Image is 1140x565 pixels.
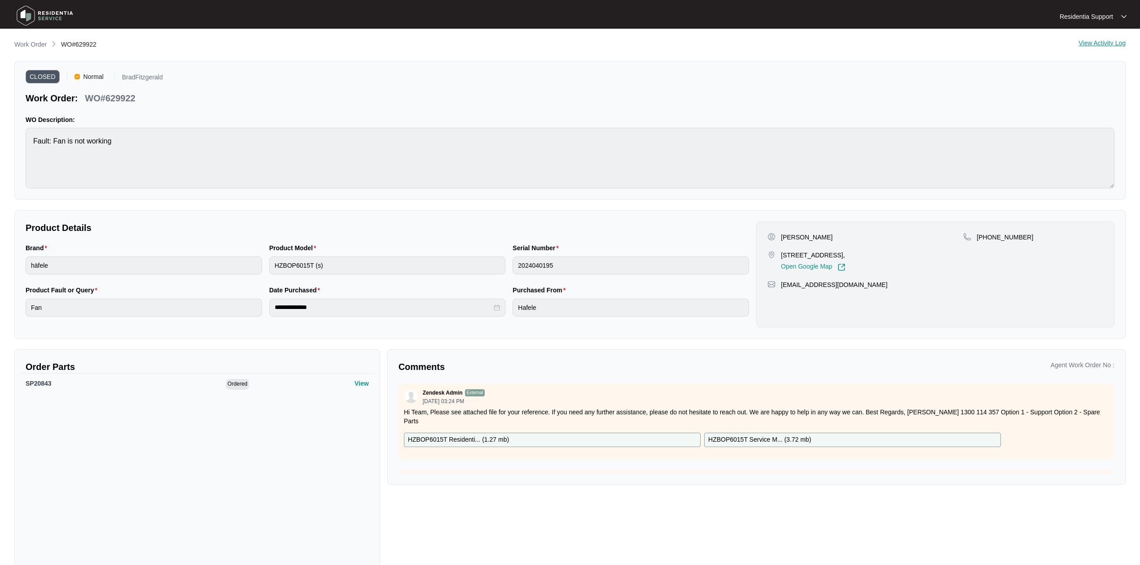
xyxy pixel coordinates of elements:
p: Work Order: [26,92,78,104]
span: WO#629922 [61,41,96,48]
p: WO Description: [26,115,1114,124]
p: Product Details [26,222,749,234]
p: External [465,389,485,396]
img: map-pin [963,233,971,241]
img: Vercel Logo [75,74,80,79]
p: Zendesk Admin [423,389,463,396]
p: [STREET_ADDRESS], [781,251,846,260]
textarea: Fault: Fan is not working [26,128,1114,188]
span: Normal [80,70,107,83]
p: View [355,379,369,388]
p: Agent Work Order No : [1051,361,1114,369]
p: Residentia Support [1060,12,1113,21]
img: user-pin [767,233,776,241]
p: [PERSON_NAME] [781,233,833,242]
span: SP20843 [26,380,52,387]
img: map-pin [767,280,776,288]
label: Product Model [269,243,320,252]
p: [EMAIL_ADDRESS][DOMAIN_NAME] [781,280,887,289]
p: BradFitzgerald [122,74,163,83]
label: Date Purchased [269,286,324,295]
p: HZBOP6015T Service M... ( 3.72 mb ) [708,435,811,445]
input: Purchased From [513,299,749,317]
p: HZBOP6015T Residenti... ( 1.27 mb ) [408,435,509,445]
label: Brand [26,243,51,252]
p: Order Parts [26,361,369,373]
span: CLOSED [26,70,60,83]
a: Open Google Map [781,263,846,271]
label: Serial Number [513,243,562,252]
p: [PHONE_NUMBER] [977,233,1033,242]
a: Work Order [13,40,48,50]
input: Serial Number [513,256,749,274]
label: Product Fault or Query [26,286,101,295]
img: map-pin [767,251,776,259]
p: Hi Team, Please see attached file for your reference. If you need any further assistance, please ... [404,408,1109,426]
img: Link-External [837,263,846,271]
input: Product Model [269,256,506,274]
p: Comments [399,361,750,373]
label: Purchased From [513,286,569,295]
img: residentia service logo [13,2,76,29]
p: [DATE] 03:24 PM [423,399,485,404]
p: WO#629922 [85,92,135,104]
img: chevron-right [50,40,57,48]
p: Work Order [14,40,47,49]
input: Product Fault or Query [26,299,262,317]
span: Ordered [226,379,249,390]
div: View Activity Log [1079,39,1126,50]
input: Date Purchased [275,303,492,312]
img: user.svg [404,390,418,403]
input: Brand [26,256,262,274]
img: dropdown arrow [1121,14,1127,19]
